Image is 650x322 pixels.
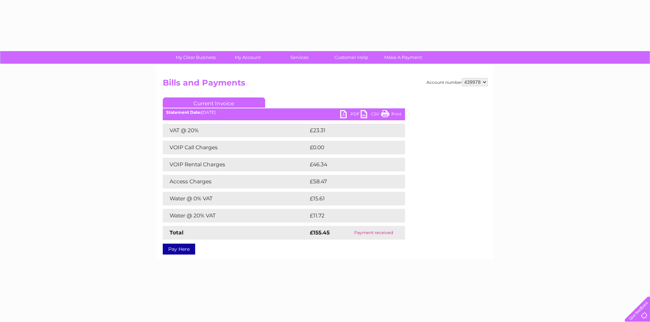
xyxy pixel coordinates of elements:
a: Make A Payment [375,51,431,64]
a: Pay Here [163,244,195,255]
a: Services [271,51,328,64]
a: My Account [219,51,276,64]
td: VAT @ 20% [163,124,308,137]
a: Customer Help [323,51,379,64]
td: VOIP Rental Charges [163,158,308,171]
b: Statement Date: [166,110,201,115]
td: £11.72 [308,209,390,223]
a: PDF [340,110,361,120]
td: £46.34 [308,158,391,171]
a: My Clear Business [168,51,224,64]
a: CSV [361,110,381,120]
td: £58.47 [308,175,391,188]
td: Access Charges [163,175,308,188]
td: Payment received [342,226,405,240]
div: Account number [427,78,488,86]
td: £23.31 [308,124,390,137]
a: Current Invoice [163,97,265,108]
strong: Total [170,229,184,236]
td: VOIP Call Charges [163,141,308,154]
strong: £155.45 [310,229,330,236]
td: £15.61 [308,192,390,205]
td: £0.00 [308,141,389,154]
div: [DATE] [163,110,405,115]
td: Water @ 0% VAT [163,192,308,205]
a: Print [381,110,402,120]
h2: Bills and Payments [163,78,488,91]
td: Water @ 20% VAT [163,209,308,223]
